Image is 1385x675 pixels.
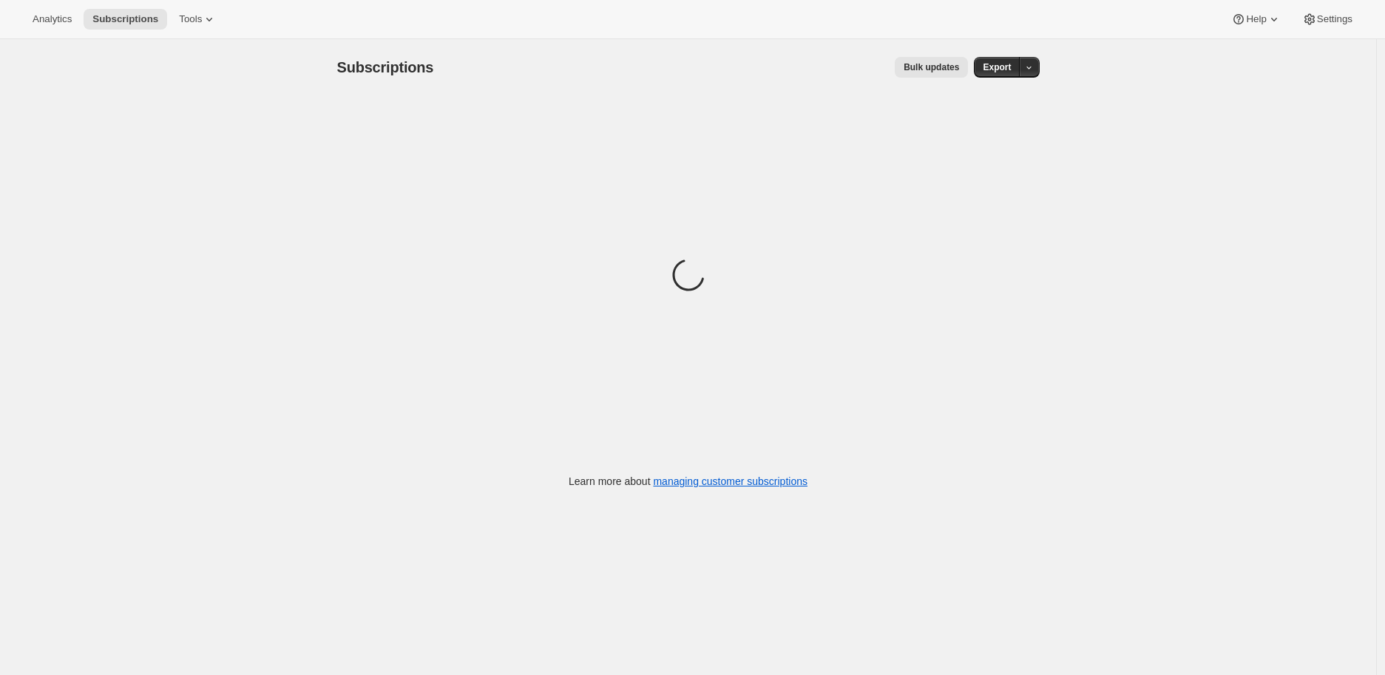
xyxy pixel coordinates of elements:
span: Settings [1317,13,1352,25]
span: Subscriptions [92,13,158,25]
a: managing customer subscriptions [653,475,807,487]
span: Analytics [33,13,72,25]
button: Analytics [24,9,81,30]
button: Settings [1293,9,1361,30]
button: Bulk updates [895,57,968,78]
span: Tools [179,13,202,25]
button: Subscriptions [84,9,167,30]
button: Help [1222,9,1290,30]
span: Subscriptions [337,59,434,75]
p: Learn more about [569,474,807,489]
span: Bulk updates [904,61,959,73]
button: Export [974,57,1020,78]
span: Help [1246,13,1266,25]
button: Tools [170,9,226,30]
span: Export [983,61,1011,73]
